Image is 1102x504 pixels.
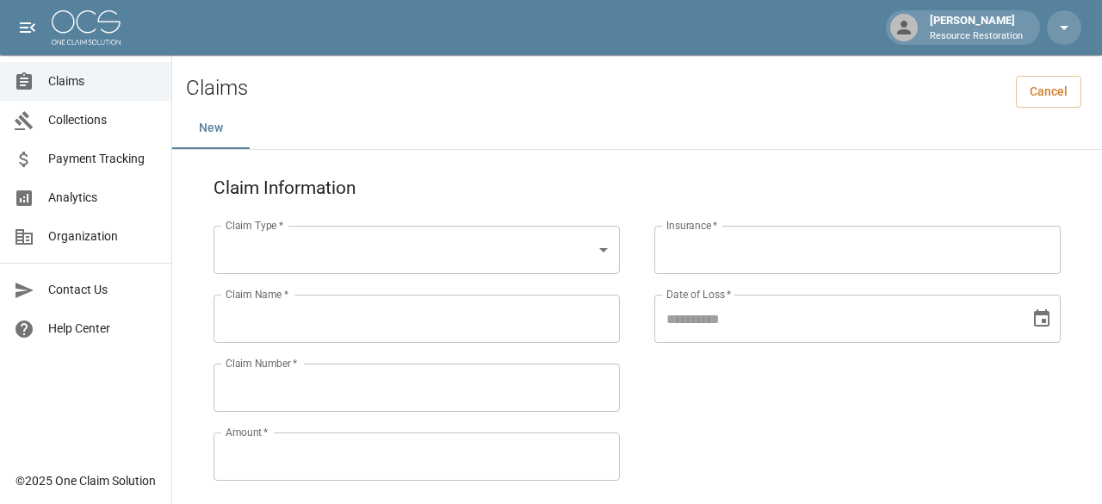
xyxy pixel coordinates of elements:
span: Payment Tracking [48,150,158,168]
img: ocs-logo-white-transparent.png [52,10,121,45]
button: New [172,108,250,149]
span: Organization [48,227,158,246]
div: [PERSON_NAME] [923,12,1030,43]
span: Contact Us [48,281,158,299]
button: Choose date [1025,302,1059,336]
h2: Claims [186,76,248,101]
a: Cancel [1016,76,1081,108]
div: © 2025 One Claim Solution [15,472,156,489]
label: Claim Number [226,356,297,370]
label: Amount [226,425,269,439]
label: Claim Type [226,218,283,233]
label: Insurance [666,218,717,233]
label: Date of Loss [666,287,731,302]
label: Claim Name [226,287,288,302]
p: Resource Restoration [930,29,1023,44]
span: Claims [48,72,158,90]
button: open drawer [10,10,45,45]
div: dynamic tabs [172,108,1102,149]
span: Help Center [48,320,158,338]
span: Collections [48,111,158,129]
span: Analytics [48,189,158,207]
